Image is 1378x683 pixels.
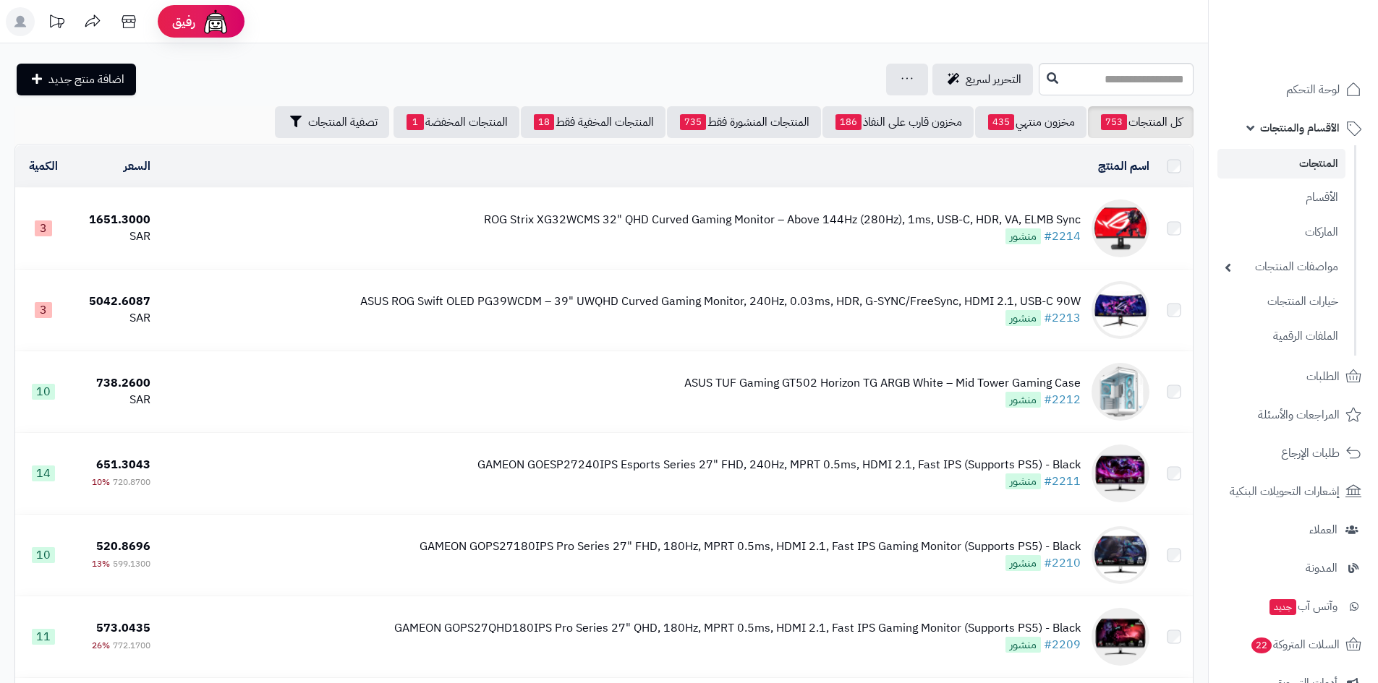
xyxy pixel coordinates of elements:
img: logo-2.png [1280,40,1364,71]
a: تحديثات المنصة [38,7,75,40]
span: الطلبات [1306,366,1340,387]
div: GAMEON GOPS27QHD180IPS Pro Series 27" QHD, 180Hz, MPRT 0.5ms, HDMI 2.1, Fast IPS Gaming Monitor (... [394,620,1081,637]
a: المراجعات والأسئلة [1217,398,1369,432]
span: 435 [988,114,1014,130]
a: العملاء [1217,512,1369,547]
span: التحرير لسريع [966,71,1021,88]
img: ASUS TUF Gaming GT502 Horizon TG ARGB White – Mid Tower Gaming Case [1092,363,1149,421]
div: SAR [77,310,150,327]
a: #2210 [1044,554,1081,572]
a: الملفات الرقمية [1217,321,1345,352]
div: SAR [77,228,150,245]
img: GAMEON GOPS27QHD180IPS Pro Series 27" QHD, 180Hz, MPRT 0.5ms, HDMI 2.1, Fast IPS Gaming Monitor (... [1092,608,1149,666]
span: الأقسام والمنتجات [1260,118,1340,138]
a: المدونة [1217,551,1369,585]
div: GAMEON GOESP27240IPS Esports Series 27" FHD, 240Hz, MPRT 0.5ms, HDMI 2.1, Fast IPS (Supports PS5)... [477,457,1081,473]
img: GAMEON GOPS27180IPS Pro Series 27" FHD, 180Hz, MPRT 0.5ms, HDMI 2.1, Fast IPS Gaming Monitor (Sup... [1092,526,1149,584]
span: منشور [1005,310,1041,326]
div: 5042.6087 [77,293,150,310]
a: الماركات [1217,217,1345,248]
a: خيارات المنتجات [1217,286,1345,317]
span: 14 [32,465,55,481]
div: 1651.3000 [77,212,150,228]
a: #2213 [1044,309,1081,327]
span: 1 [407,114,424,130]
a: مخزون منتهي435 [975,106,1086,138]
span: 18 [534,114,554,130]
span: تصفية المنتجات [308,113,378,131]
span: رفيق [172,13,195,30]
img: ROG Strix XG32WCMS 32" QHD Curved Gaming Monitor – Above 144Hz (280Hz), 1ms, USB-C, HDR, VA, ELMB... [1092,199,1149,257]
span: منشور [1005,473,1041,489]
a: المنتجات المنشورة فقط735 [667,106,821,138]
img: ai-face.png [201,7,230,36]
a: مخزون قارب على النفاذ186 [822,106,974,138]
span: 599.1300 [113,557,150,570]
a: طلبات الإرجاع [1217,436,1369,471]
div: GAMEON GOPS27180IPS Pro Series 27" FHD, 180Hz, MPRT 0.5ms, HDMI 2.1, Fast IPS Gaming Monitor (Sup... [420,538,1081,555]
div: ASUS ROG Swift OLED PG39WCDM – 39" UWQHD Curved Gaming Monitor, 240Hz, 0.03ms, HDR, G-SYNC/FreeSy... [360,293,1081,310]
div: ROG Strix XG32WCMS 32" QHD Curved Gaming Monitor – Above 144Hz (280Hz), 1ms, USB-C, HDR, VA, ELMB... [484,212,1081,228]
span: العملاء [1309,520,1337,540]
a: الكمية [29,158,58,175]
span: جديد [1269,599,1296,615]
img: GAMEON GOESP27240IPS Esports Series 27" FHD, 240Hz, MPRT 0.5ms, HDMI 2.1, Fast IPS (Supports PS5)... [1092,444,1149,502]
span: 10 [32,547,55,563]
a: وآتس آبجديد [1217,589,1369,624]
a: كل المنتجات753 [1088,106,1194,138]
a: مواصفات المنتجات [1217,252,1345,283]
div: ASUS TUF Gaming GT502 Horizon TG ARGB White – Mid Tower Gaming Case [684,375,1081,392]
span: منشور [1005,228,1041,244]
a: إشعارات التحويلات البنكية [1217,474,1369,509]
span: منشور [1005,392,1041,408]
a: #2209 [1044,636,1081,653]
a: لوحة التحكم [1217,72,1369,107]
a: #2212 [1044,391,1081,408]
span: 3 [35,220,52,236]
span: المراجعات والأسئلة [1258,405,1340,425]
a: اسم المنتج [1098,158,1149,175]
span: 11 [32,629,55,645]
a: الطلبات [1217,359,1369,394]
a: السعر [124,158,150,175]
span: 720.8700 [113,476,150,489]
span: 186 [835,114,862,130]
span: 10% [92,476,110,489]
span: 26% [92,639,110,652]
span: منشور [1005,637,1041,653]
span: 10 [32,384,55,400]
div: 738.2600 [77,375,150,392]
img: ASUS ROG Swift OLED PG39WCDM – 39" UWQHD Curved Gaming Monitor, 240Hz, 0.03ms, HDR, G-SYNC/FreeSy... [1092,281,1149,339]
span: المدونة [1306,558,1337,578]
span: منشور [1005,555,1041,571]
a: المنتجات المخفية فقط18 [521,106,665,138]
a: المنتجات المخفضة1 [394,106,519,138]
a: المنتجات [1217,149,1345,179]
span: 3 [35,302,52,318]
span: لوحة التحكم [1286,80,1340,100]
a: اضافة منتج جديد [17,64,136,95]
button: تصفية المنتجات [275,106,389,138]
span: 520.8696 [96,538,150,555]
span: 735 [680,114,706,130]
a: السلات المتروكة22 [1217,627,1369,662]
a: #2211 [1044,473,1081,490]
span: 22 [1251,637,1272,653]
span: 772.1700 [113,639,150,652]
span: اضافة منتج جديد [48,71,124,88]
span: 573.0435 [96,619,150,637]
span: 13% [92,557,110,570]
span: 753 [1101,114,1127,130]
a: #2214 [1044,228,1081,245]
div: SAR [77,392,150,408]
span: إشعارات التحويلات البنكية [1230,481,1340,502]
span: وآتس آب [1268,596,1337,617]
a: الأقسام [1217,182,1345,213]
span: السلات المتروكة [1250,635,1340,655]
a: التحرير لسريع [932,64,1033,95]
span: طلبات الإرجاع [1281,443,1340,463]
span: 651.3043 [96,456,150,473]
